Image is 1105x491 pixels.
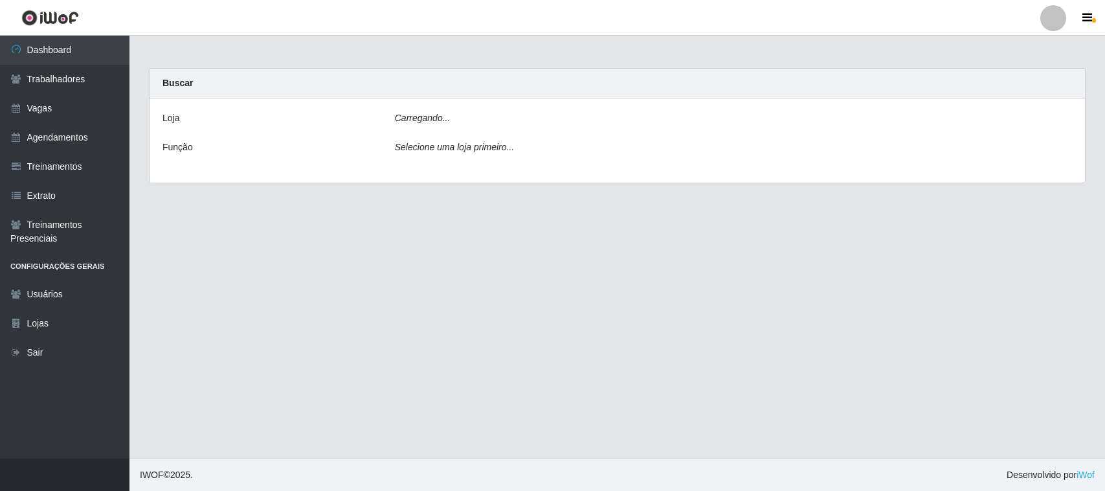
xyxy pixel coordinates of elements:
strong: Buscar [162,78,193,88]
a: iWof [1077,470,1095,480]
i: Selecione uma loja primeiro... [395,142,514,152]
span: IWOF [140,470,164,480]
span: © 2025 . [140,468,193,482]
img: CoreUI Logo [21,10,79,26]
label: Função [162,141,193,154]
i: Carregando... [395,113,451,123]
label: Loja [162,111,179,125]
span: Desenvolvido por [1007,468,1095,482]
